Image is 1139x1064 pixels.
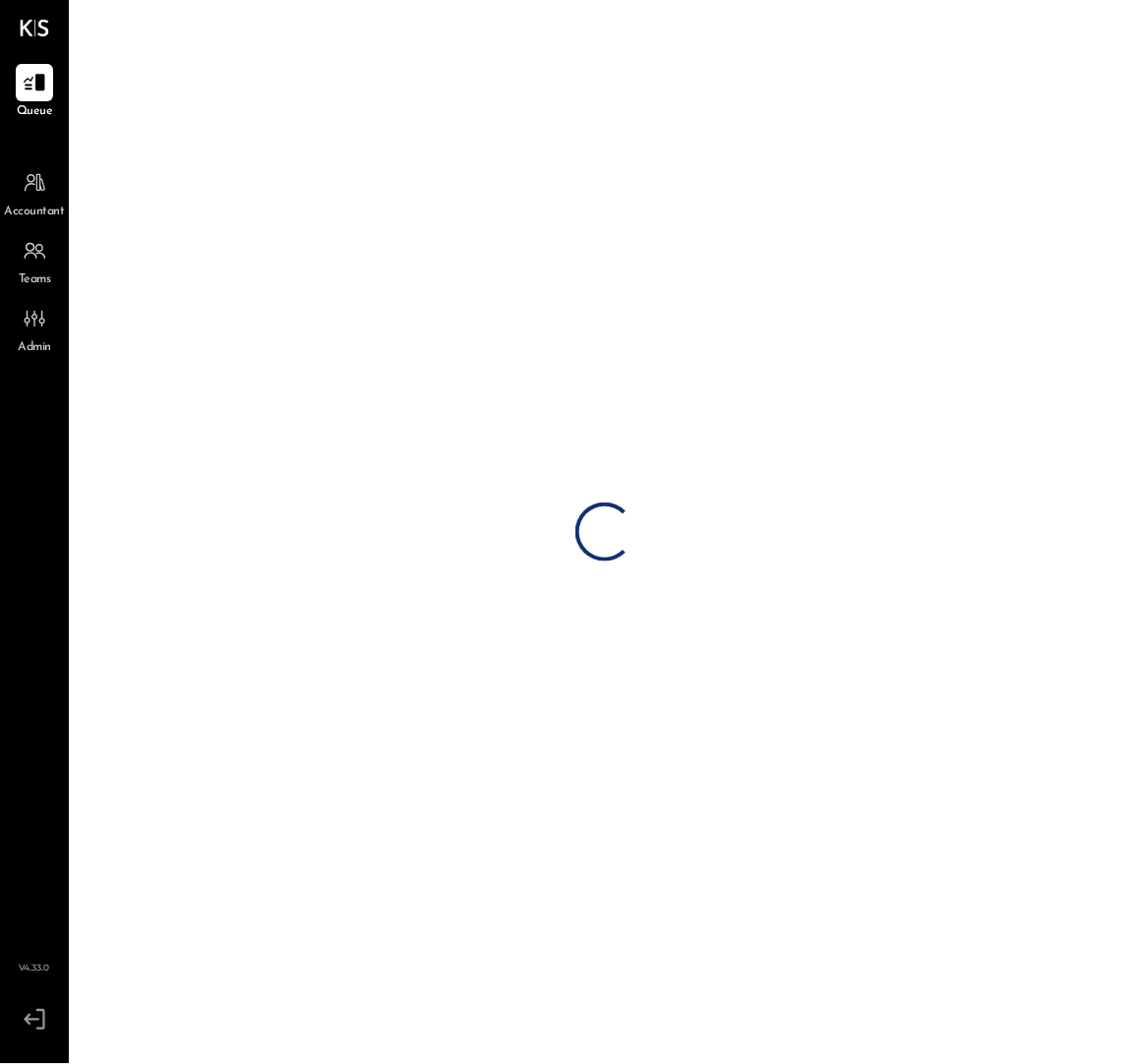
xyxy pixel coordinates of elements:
a: Teams [1,232,68,289]
span: Teams [19,271,51,289]
a: Queue [1,64,68,121]
span: Accountant [5,204,65,221]
a: Admin [1,300,68,357]
span: Queue [17,103,53,121]
span: Admin [18,339,51,357]
a: Accountant [1,164,68,221]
